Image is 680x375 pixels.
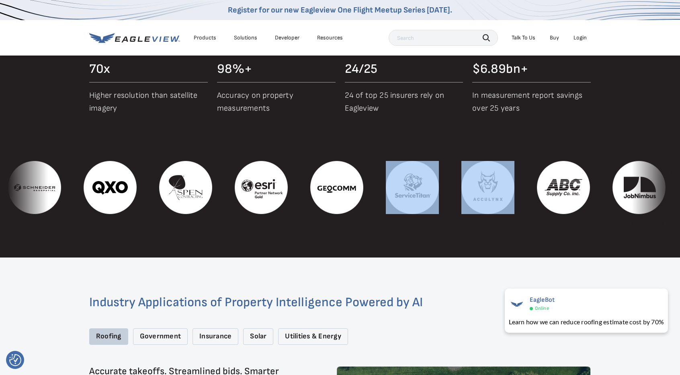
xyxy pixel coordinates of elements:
span: EagleBot [530,296,555,304]
div: Insurance [193,328,238,345]
div: Talk To Us [512,34,535,41]
input: Search [389,30,498,46]
a: Buy [550,34,559,41]
div: $6.89bn+ [472,63,591,76]
p: In measurement report savings over 25 years [472,89,591,115]
div: Learn how we can reduce roofing estimate cost by 70% [509,317,664,327]
div: Roofing [89,328,128,345]
h2: Industry Applications of Property Intelligence Powered by AI [89,296,591,309]
div: Solutions [234,34,257,41]
div: Products [194,34,216,41]
img: EagleBot [509,296,525,312]
div: Login [573,34,587,41]
span: Online [535,305,549,311]
div: Government [133,328,188,345]
div: Utilities & Energy [278,328,348,345]
a: Developer [275,34,299,41]
a: Register for our new Eagleview One Flight Meetup Series [DATE]. [228,5,452,15]
div: 70x [89,63,208,76]
div: 98%+ [217,63,336,76]
img: Revisit consent button [9,354,21,366]
p: Higher resolution than satellite imagery [89,89,208,115]
div: 24/25 [345,63,463,76]
div: Resources [317,34,343,41]
button: Consent Preferences [9,354,21,366]
p: 24 of top 25 insurers rely on Eagleview [345,89,463,115]
p: Accuracy on property measurements [217,89,336,115]
div: Solar [243,328,273,345]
